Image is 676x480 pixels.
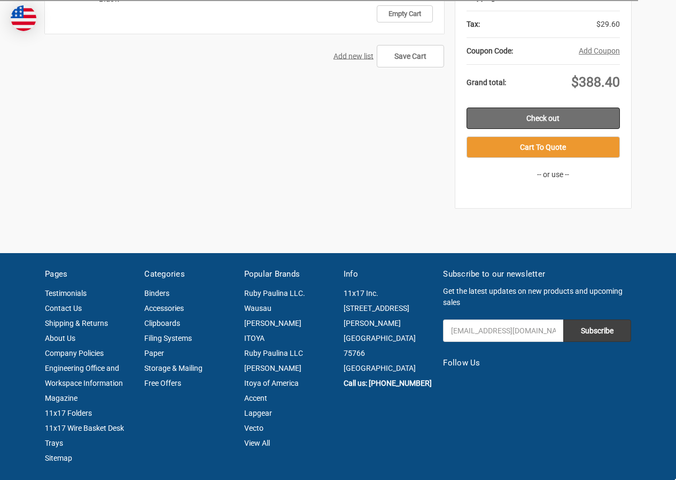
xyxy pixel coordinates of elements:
[344,286,432,376] address: 11x17 Inc. [STREET_ADDRESS][PERSON_NAME] [GEOGRAPHIC_DATA] 75766 [GEOGRAPHIC_DATA]
[244,289,305,298] a: Ruby Paulina LLC.
[244,394,267,402] a: Accent
[443,319,563,342] input: Your email address
[571,74,620,90] span: $388.40
[144,334,192,342] a: Filing Systems
[377,45,444,67] input: Save Cart
[443,357,631,369] h5: Follow Us
[45,268,133,280] h5: Pages
[344,268,432,280] h5: Info
[11,5,36,31] img: duty and tax information for United States
[244,349,303,357] a: Ruby Paulina LLC
[244,304,271,313] a: Wausau
[244,379,299,387] a: Itoya of America
[244,364,301,372] a: [PERSON_NAME]
[563,319,631,342] input: Subscribe
[467,136,620,158] button: Cart To Quote
[333,51,374,60] a: Add new list
[45,304,82,313] a: Contact Us
[144,364,203,372] a: Storage & Mailing
[467,78,506,87] strong: Grand total:
[45,424,124,447] a: 11x17 Wire Basket Desk Trays
[144,379,181,387] a: Free Offers
[244,439,270,447] a: View All
[45,334,75,342] a: About Us
[144,304,184,313] a: Accessories
[144,289,169,298] a: Binders
[344,379,432,387] a: Call us: [PHONE_NUMBER]
[596,20,620,28] span: $29.60
[45,349,104,357] a: Company Policies
[45,319,108,327] a: Shipping & Returns
[244,319,301,327] a: [PERSON_NAME]
[244,424,263,432] a: Vecto
[144,268,232,280] h5: Categories
[144,349,164,357] a: Paper
[45,364,123,402] a: Engineering Office and Workspace Information Magazine
[579,45,620,57] button: Add Coupon
[443,268,631,280] h5: Subscribe to our newsletter
[244,334,265,342] a: ITOYA
[244,268,332,280] h5: Popular Brands
[45,409,92,417] a: 11x17 Folders
[45,289,87,298] a: Testimonials
[467,47,513,55] strong: Coupon Code:
[244,409,272,417] a: Lapgear
[45,454,72,462] a: Sitemap
[467,108,620,129] a: Check out
[443,286,631,308] p: Get the latest updates on new products and upcoming sales
[486,169,620,180] p: -- or use --
[144,319,180,327] a: Clipboards
[467,20,480,28] strong: Tax:
[377,5,433,22] a: Empty Cart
